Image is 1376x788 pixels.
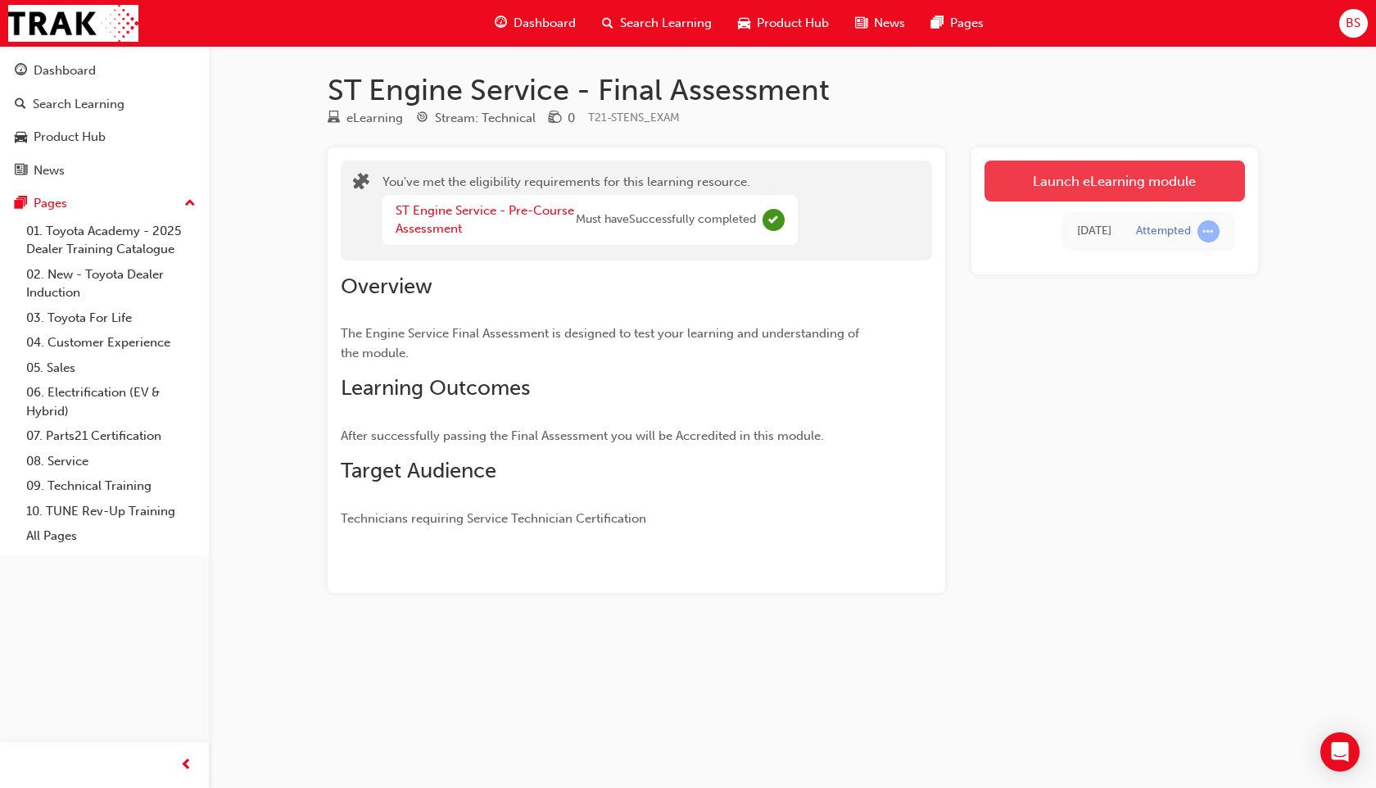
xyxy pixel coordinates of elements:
[20,219,202,262] a: 01. Toyota Academy - 2025 Dealer Training Catalogue
[1339,9,1368,38] button: BS
[950,14,984,33] span: Pages
[20,330,202,356] a: 04. Customer Experience
[1077,222,1111,241] div: Tue Aug 19 2025 15:34:52 GMT+0800 (Australian Western Standard Time)
[184,193,196,215] span: up-icon
[20,473,202,499] a: 09. Technical Training
[15,130,27,145] span: car-icon
[7,188,202,219] button: Pages
[20,423,202,449] a: 07. Parts21 Certification
[382,173,798,248] div: You've met the eligibility requirements for this learning resource.
[15,97,26,112] span: search-icon
[341,511,646,526] span: Technicians requiring Service Technician Certification
[20,306,202,331] a: 03. Toyota For Life
[738,13,750,34] span: car-icon
[341,458,496,483] span: Target Audience
[1320,732,1360,772] div: Open Intercom Messenger
[1136,224,1191,239] div: Attempted
[7,52,202,188] button: DashboardSearch LearningProduct HubNews
[7,89,202,120] a: Search Learning
[341,274,432,299] span: Overview
[7,156,202,186] a: News
[7,56,202,86] a: Dashboard
[341,375,530,401] span: Learning Outcomes
[34,128,106,147] div: Product Hub
[20,380,202,423] a: 06. Electrification (EV & Hybrid)
[984,161,1245,202] a: Launch eLearning module
[180,755,192,776] span: prev-icon
[34,61,96,80] div: Dashboard
[874,14,905,33] span: News
[34,161,65,180] div: News
[589,7,725,40] a: search-iconSearch Learning
[416,111,428,126] span: target-icon
[725,7,842,40] a: car-iconProduct Hub
[918,7,997,40] a: pages-iconPages
[328,72,1258,108] h1: ST Engine Service - Final Assessment
[20,499,202,524] a: 10. TUNE Rev-Up Training
[620,14,712,33] span: Search Learning
[514,14,576,33] span: Dashboard
[20,356,202,381] a: 05. Sales
[1197,220,1220,242] span: learningRecordVerb_ATTEMPT-icon
[341,326,862,360] span: The Engine Service Final Assessment is designed to test your learning and understanding of the mo...
[568,109,575,128] div: 0
[346,109,403,128] div: eLearning
[482,7,589,40] a: guage-iconDashboard
[1346,14,1360,33] span: BS
[328,108,403,129] div: Type
[931,13,944,34] span: pages-icon
[763,209,785,231] span: Complete
[328,111,340,126] span: learningResourceType_ELEARNING-icon
[757,14,829,33] span: Product Hub
[416,108,536,129] div: Stream
[602,13,613,34] span: search-icon
[435,109,536,128] div: Stream: Technical
[7,122,202,152] a: Product Hub
[20,449,202,474] a: 08. Service
[15,197,27,211] span: pages-icon
[341,428,824,443] span: After successfully passing the Final Assessment you will be Accredited in this module.
[33,95,124,114] div: Search Learning
[549,108,575,129] div: Price
[15,164,27,179] span: news-icon
[20,262,202,306] a: 02. New - Toyota Dealer Induction
[34,194,67,213] div: Pages
[855,13,867,34] span: news-icon
[576,211,756,229] span: Must have Successfully completed
[495,13,507,34] span: guage-icon
[588,111,680,125] span: Learning resource code
[549,111,561,126] span: money-icon
[20,523,202,549] a: All Pages
[396,203,574,237] a: ST Engine Service - Pre-Course Assessment
[353,174,369,193] span: puzzle-icon
[842,7,918,40] a: news-iconNews
[15,64,27,79] span: guage-icon
[8,5,138,42] img: Trak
